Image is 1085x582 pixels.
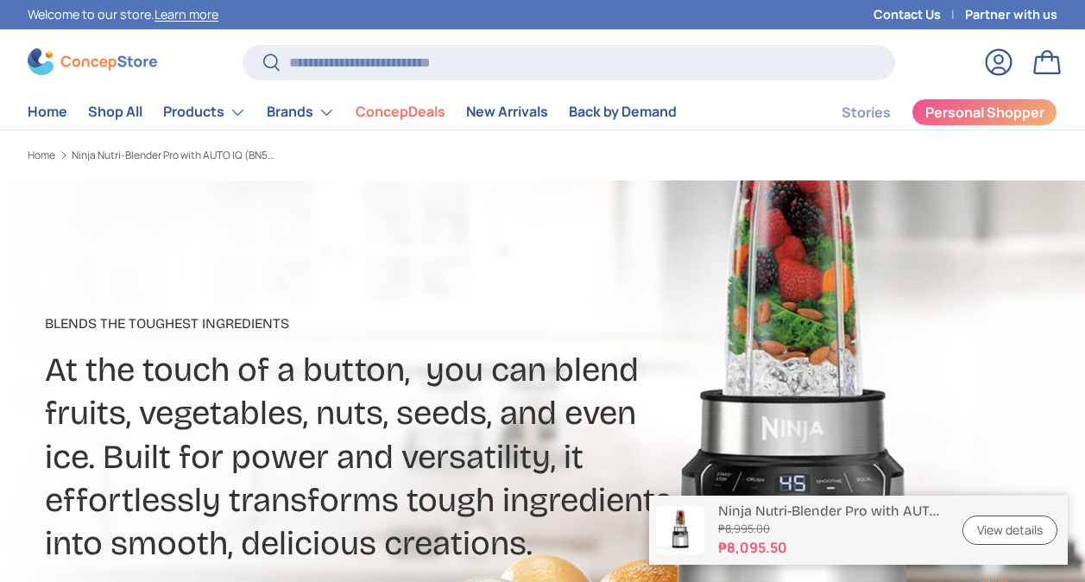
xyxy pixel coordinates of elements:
a: Back by Demand [569,95,677,129]
s: ₱8,995.00 [718,521,942,537]
summary: Brands [256,95,345,130]
img: ConcepStore [28,48,157,75]
nav: Secondary [800,95,1057,130]
a: ConcepDeals [356,95,445,129]
img: https://concepstore.ph/products/ninja-nutri-blender-pro-with-auto-iq-bn500 [656,506,704,554]
a: Contact Us [874,5,965,24]
a: Partner with us [965,5,1057,24]
span: Personal Shopper [925,105,1044,119]
summary: Products [153,95,256,130]
a: View details [962,516,1057,546]
a: Brands [267,95,335,130]
nav: Primary [28,95,677,130]
h2: At the touch of a button, you can blend fruits, vegetables, nuts, seeds, and even ice. Built for ... [45,348,708,566]
p: Blends the Toughest Ingredients​ [45,313,708,334]
strong: ₱8,095.50 [718,537,942,558]
p: Welcome to our store. [28,5,218,24]
a: Products [163,95,246,130]
a: Ninja Nutri-Blender Pro with AUTO IQ (BN500) [72,150,279,161]
a: Home [28,95,67,129]
a: Home [28,150,55,161]
a: Personal Shopper [912,98,1057,126]
a: New Arrivals [466,95,548,129]
a: Stories [842,96,891,130]
a: Shop All [88,95,142,129]
p: Ninja Nutri-Blender Pro with AUTO IQ (BN500) [718,503,942,519]
nav: Breadcrumbs [28,148,573,163]
a: Learn more [155,6,218,22]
